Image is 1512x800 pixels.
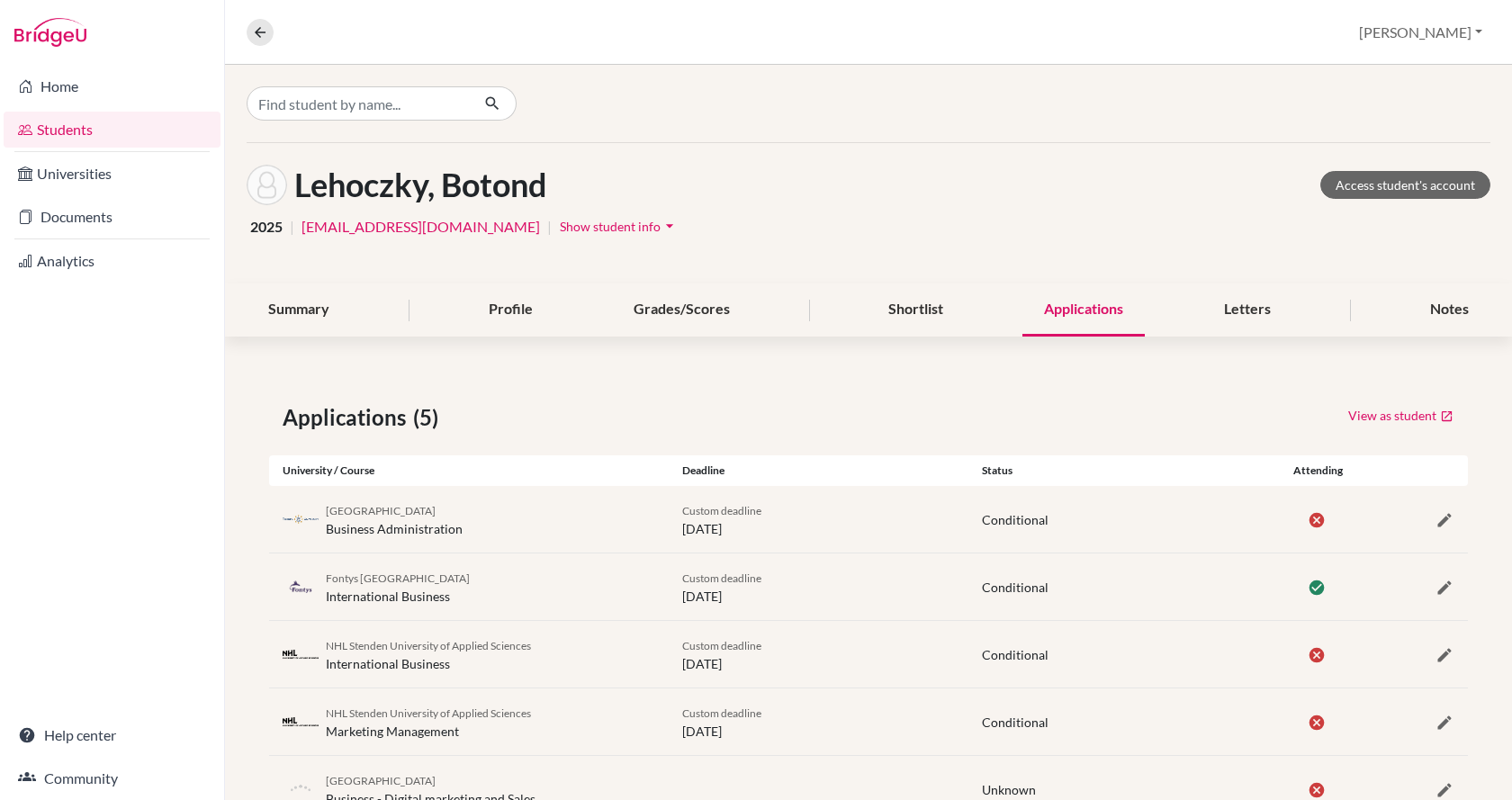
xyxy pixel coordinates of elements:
[283,715,319,729] img: nl_nhl_nqbm4uum.png
[326,504,436,517] span: [GEOGRAPHIC_DATA]
[326,500,463,538] div: Business Administration
[467,283,554,337] div: Profile
[4,717,220,753] a: Help center
[294,166,547,204] h1: Lehoczky, Botond
[612,283,751,337] div: Grades/Scores
[283,580,319,594] img: nl_fon_pxst96wk.png
[301,216,540,238] a: [EMAIL_ADDRESS][DOMAIN_NAME]
[326,706,531,720] span: NHL Stenden University of Applied Sciences
[269,463,669,479] div: University / Course
[982,580,1048,595] span: Conditional
[1022,283,1145,337] div: Applications
[1351,15,1490,49] button: [PERSON_NAME]
[669,500,968,538] div: [DATE]
[682,706,761,720] span: Custom deadline
[1268,463,1368,479] div: Attending
[4,760,220,796] a: Community
[560,219,661,234] span: Show student info
[14,18,86,47] img: Bridge-U
[1320,171,1490,199] a: Access student's account
[326,635,531,673] div: International Business
[1347,401,1454,429] a: View as student
[4,68,220,104] a: Home
[326,639,531,652] span: NHL Stenden University of Applied Sciences
[669,463,968,479] div: Deadline
[968,463,1268,479] div: Status
[4,243,220,279] a: Analytics
[283,513,319,526] img: nl_til_4eq1jlri.png
[283,401,413,434] span: Applications
[326,703,531,741] div: Marketing Management
[867,283,965,337] div: Shortlist
[982,512,1048,527] span: Conditional
[326,571,470,585] span: Fontys [GEOGRAPHIC_DATA]
[682,639,761,652] span: Custom deadline
[559,212,679,240] button: Show student infoarrow_drop_down
[682,571,761,585] span: Custom deadline
[1408,283,1490,337] div: Notes
[283,648,319,661] img: nl_nhl_nqbm4uum.png
[4,156,220,192] a: Universities
[290,216,294,238] span: |
[247,165,287,205] img: Botond Lehoczky's avatar
[4,112,220,148] a: Students
[982,782,1036,797] span: Unknown
[326,774,436,787] span: [GEOGRAPHIC_DATA]
[669,568,968,606] div: [DATE]
[669,703,968,741] div: [DATE]
[247,86,470,121] input: Find student by name...
[669,635,968,673] div: [DATE]
[250,216,283,238] span: 2025
[1202,283,1292,337] div: Letters
[682,504,761,517] span: Custom deadline
[247,283,351,337] div: Summary
[661,217,679,235] i: arrow_drop_down
[982,647,1048,662] span: Conditional
[982,715,1048,730] span: Conditional
[326,568,470,606] div: International Business
[413,401,445,434] span: (5)
[4,199,220,235] a: Documents
[547,216,552,238] span: |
